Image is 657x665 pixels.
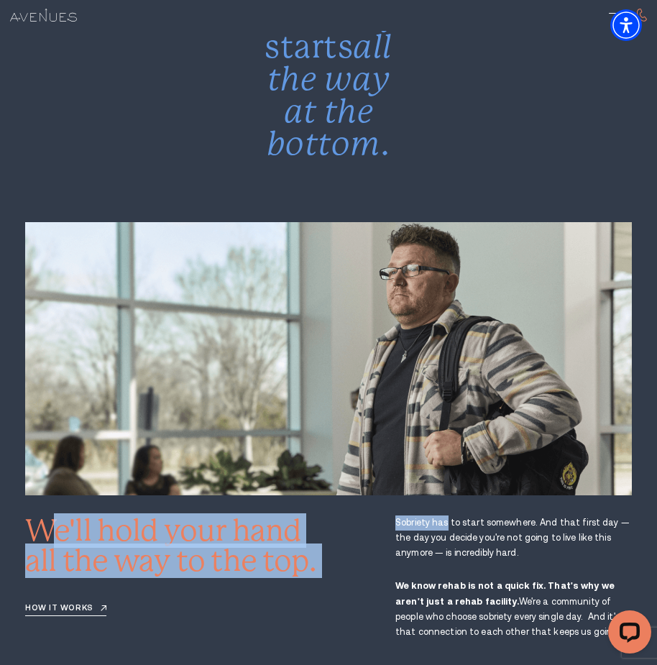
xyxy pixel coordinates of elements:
[25,222,632,495] img: How it works Image
[610,9,642,41] div: Accessibility Menu
[395,578,632,640] p: We're a community of people who choose sobriety every single day. And it's that connection to eac...
[395,515,632,561] p: Sobriety has to start somewhere. And that first day — the day you decide you're not going to live...
[353,28,392,65] i: all
[25,515,319,576] h2: We'll hold your hand all the way to the top.
[395,580,615,607] strong: That's why we aren't just a rehab facility.
[597,605,657,665] iframe: LiveChat chat widget
[267,60,390,162] i: the way at the bottom.
[25,604,106,617] a: How it works
[395,580,546,591] strong: We know rehab is not a quick fix.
